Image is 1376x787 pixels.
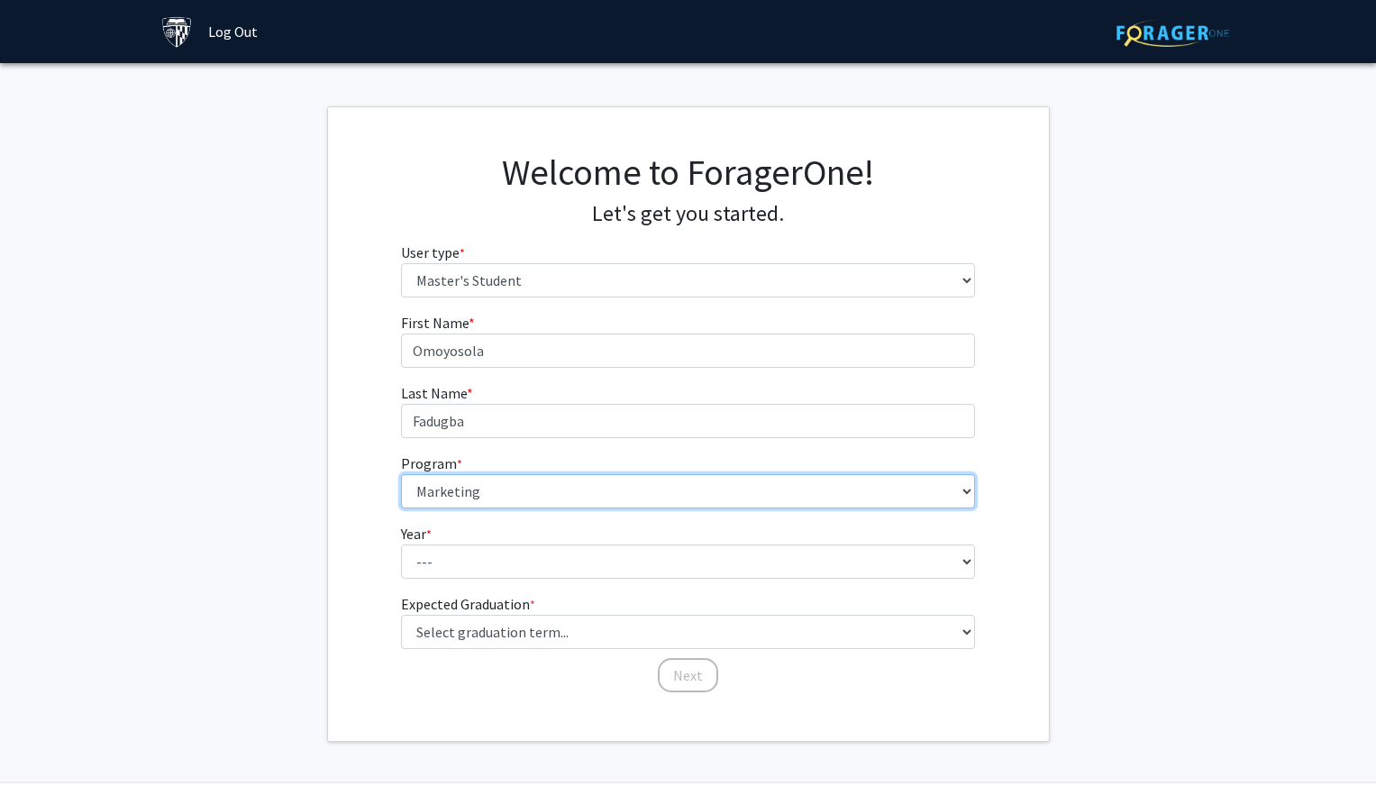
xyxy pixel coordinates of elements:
img: Johns Hopkins University Logo [161,16,193,48]
span: First Name [401,314,469,332]
iframe: Chat [14,706,77,773]
label: User type [401,242,465,263]
label: Year [401,523,432,544]
button: Next [658,658,718,692]
label: Expected Graduation [401,593,535,615]
h4: Let's get you started. [401,201,975,227]
img: ForagerOne Logo [1116,19,1229,47]
label: Program [401,453,462,474]
h1: Welcome to ForagerOne! [401,151,975,194]
span: Last Name [401,384,467,402]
